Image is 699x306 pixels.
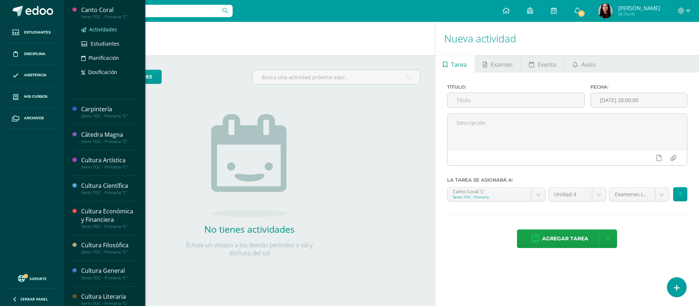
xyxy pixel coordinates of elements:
[81,105,137,119] a: CarpinteríaSexto TOC - Primaria "C"
[81,267,137,280] a: Cultura GeneralSexto TOC - Primaria "C"
[475,55,521,73] a: Examen
[538,56,557,73] span: Evento
[81,113,137,119] div: Sexto TOC - Primaria "C"
[81,156,137,164] div: Cultura Artística
[211,114,288,217] img: no_activities.png
[453,187,526,194] div: Canto Coral 'C'
[177,241,322,257] p: Échale un vistazo a los demás períodos o sal y disfruta del sol
[81,301,137,306] div: Sexto TOC - Primaria "C"
[81,241,137,249] div: Cultura Filosófica
[6,108,58,129] a: Archivos
[20,297,48,302] span: Cerrar panel
[81,267,137,275] div: Cultura General
[81,249,137,255] div: Sexto TOC - Primaria "C"
[24,51,46,57] span: Disciplina
[81,190,137,195] div: Sexto TOC - Primaria "C"
[81,156,137,170] a: Cultura ArtísticaSexto TOC - Primaria "C"
[81,293,137,306] a: Cultura LiterariaSexto TOC - Primaria "C"
[581,56,596,73] span: Aviso
[253,70,420,84] input: Busca una actividad próxima aquí...
[29,276,47,281] span: Soporte
[81,182,137,195] a: Cultura CientíficaSexto TOC - Primaria "C"
[81,68,137,76] a: Dosificación
[91,40,119,47] span: Estudiantes
[435,55,475,73] a: Tarea
[491,56,513,73] span: Examen
[81,207,137,229] a: Cultura Económica y FinancieraSexto TOC - Primaria "C"
[565,55,604,73] a: Aviso
[88,69,117,75] span: Dosificación
[577,9,585,18] span: 12
[81,131,137,144] a: Cátedra MagnaSexto TOC - Primaria "C"
[6,43,58,65] a: Disciplina
[615,187,649,201] span: Examenes (20.0%)
[447,84,585,90] label: Título:
[6,65,58,86] a: Asistencia
[81,139,137,144] div: Sexto TOC - Primaria "C"
[81,207,137,224] div: Cultura Económica y Financiera
[24,72,47,78] span: Asistencia
[81,54,137,62] a: Planificación
[81,6,137,14] div: Canto Coral
[521,55,564,73] a: Evento
[89,26,117,33] span: Actividades
[591,93,687,107] input: Fecha de entrega
[9,273,55,283] a: Soporte
[447,187,545,201] a: Canto Coral 'C'Sexto TOC - Primaria
[81,131,137,139] div: Cátedra Magna
[609,187,669,201] a: Examenes (20.0%)
[618,4,660,12] span: [PERSON_NAME]
[453,194,526,200] div: Sexto TOC - Primaria
[88,54,119,61] span: Planificación
[24,94,47,100] span: Mis cursos
[73,22,426,55] h1: Actividades
[549,187,606,201] a: Unidad 4
[81,275,137,280] div: Sexto TOC - Primaria "C"
[81,182,137,190] div: Cultura Científica
[81,6,137,19] a: Canto CoralSexto TOC - Primaria "C"
[81,224,137,229] div: Sexto TOC - Primaria "C"
[24,115,44,121] span: Archivos
[177,223,322,235] h2: No tienes actividades
[591,84,687,90] label: Fecha:
[81,105,137,113] div: Carpintería
[598,4,613,18] img: 543203d9be31d5bfbd6def8e7337141e.png
[618,11,660,17] span: Mi Perfil
[554,187,587,201] span: Unidad 4
[24,30,51,35] span: Estudiantes
[81,293,137,301] div: Cultura Literaria
[447,177,687,183] label: La tarea se asignará a:
[447,93,585,107] input: Título
[6,86,58,108] a: Mis cursos
[81,164,137,170] div: Sexto TOC - Primaria "C"
[81,25,137,34] a: Actividades
[69,5,233,17] input: Busca un usuario...
[542,230,588,248] span: Agregar tarea
[81,39,137,48] a: Estudiantes
[6,22,58,43] a: Estudiantes
[81,241,137,255] a: Cultura FilosóficaSexto TOC - Primaria "C"
[451,56,467,73] span: Tarea
[444,22,690,55] h1: Nueva actividad
[81,14,137,19] div: Sexto TOC - Primaria "C"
